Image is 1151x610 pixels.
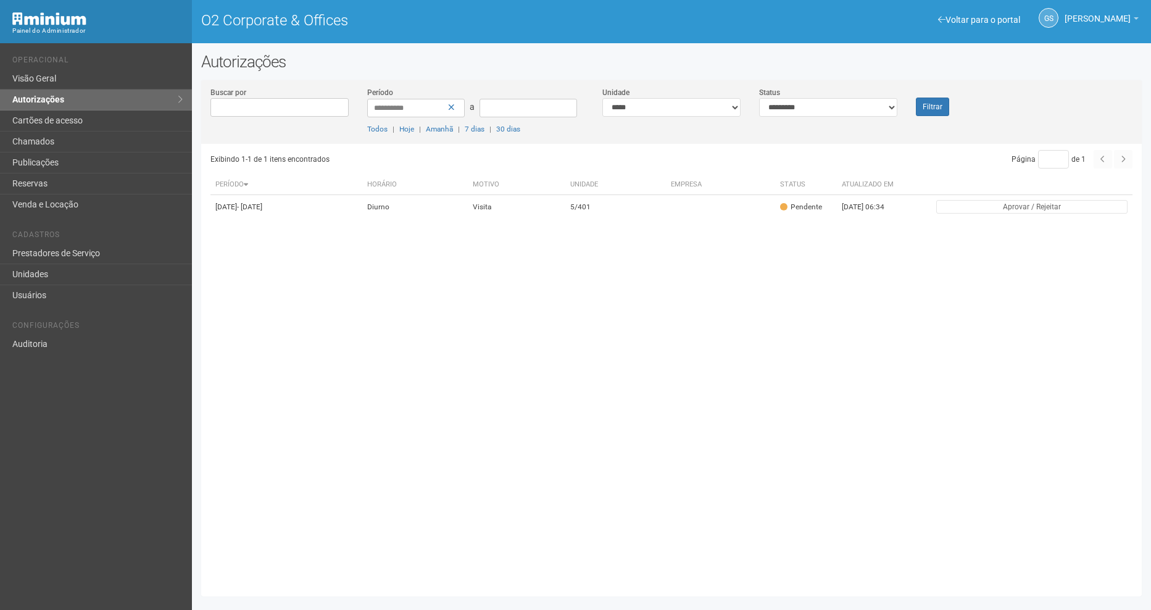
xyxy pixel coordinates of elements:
[1012,155,1086,164] span: Página de 1
[237,203,262,211] span: - [DATE]
[489,125,491,133] span: |
[759,87,780,98] label: Status
[399,125,414,133] a: Hoje
[780,202,822,212] div: Pendente
[837,195,905,219] td: [DATE] 06:34
[565,195,666,219] td: 5/401
[426,125,453,133] a: Amanhã
[775,175,837,195] th: Status
[362,175,468,195] th: Horário
[936,200,1128,214] button: Aprovar / Rejeitar
[362,195,468,219] td: Diurno
[12,56,183,69] li: Operacional
[458,125,460,133] span: |
[210,195,362,219] td: [DATE]
[468,175,565,195] th: Motivo
[393,125,394,133] span: |
[12,12,86,25] img: Minium
[210,175,362,195] th: Período
[837,175,905,195] th: Atualizado em
[468,195,565,219] td: Visita
[210,87,246,98] label: Buscar por
[12,230,183,243] li: Cadastros
[470,102,475,112] span: a
[419,125,421,133] span: |
[12,25,183,36] div: Painel do Administrador
[1065,2,1131,23] span: Gabriela Souza
[496,125,520,133] a: 30 dias
[565,175,666,195] th: Unidade
[666,175,775,195] th: Empresa
[210,150,668,169] div: Exibindo 1-1 de 1 itens encontrados
[938,15,1020,25] a: Voltar para o portal
[1039,8,1058,28] a: GS
[916,98,949,116] button: Filtrar
[12,321,183,334] li: Configurações
[201,12,662,28] h1: O2 Corporate & Offices
[367,87,393,98] label: Período
[367,125,388,133] a: Todos
[465,125,484,133] a: 7 dias
[201,52,1142,71] h2: Autorizações
[602,87,630,98] label: Unidade
[1065,15,1139,25] a: [PERSON_NAME]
